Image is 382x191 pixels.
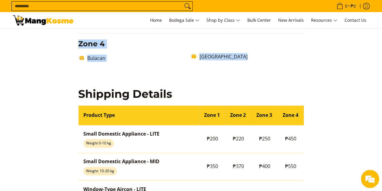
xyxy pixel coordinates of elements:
textarea: Type your message and hit 'Enter' [3,127,115,148]
li: [GEOGRAPHIC_DATA] [196,53,303,60]
span: Bulk Center [247,17,271,23]
strong: Small Domestic Appliance - MID [83,158,159,165]
span: Home [150,17,162,23]
div: Chat with us now [31,34,101,42]
span: ₱350 [207,163,218,170]
li: Bulacan [84,54,191,62]
a: Resources [308,12,340,28]
h2: Shipping Details [78,87,304,101]
span: New Arrivals [278,17,304,23]
span: We're online! [35,57,83,118]
a: Contact Us [342,12,369,28]
span: Contact Us [345,17,366,23]
strong: Zone 1 [204,112,220,118]
a: Bulk Center [244,12,274,28]
strong: Small Domestic Appliance - LITE [83,130,159,137]
h3: Zone 4 [78,39,304,48]
span: • [335,3,358,9]
button: Search [183,2,192,11]
a: New Arrivals [275,12,307,28]
span: 0 [344,4,348,8]
a: Shop by Class [204,12,243,28]
td: ₱200 [199,125,226,153]
span: ₱220 [233,135,244,142]
span: Bodega Sale [169,17,199,24]
span: Weight 0-10 kg [83,139,114,147]
strong: Zone 2 [230,112,246,118]
span: ₱250 [259,135,270,142]
span: Resources [311,17,337,24]
span: ₱400 [259,163,270,170]
span: Weight: 10-20 kg [83,167,117,175]
span: ₱450 [285,135,296,142]
strong: Zone 4 [282,112,298,118]
div: Minimize live chat window [99,3,114,18]
strong: Zone 3 [256,112,272,118]
nav: Main Menu [79,12,369,28]
a: Home [147,12,165,28]
span: ₱0 [350,4,357,8]
a: Bodega Sale [166,12,202,28]
span: ₱370 [233,163,244,170]
strong: Product Type [83,112,115,118]
img: Shipping &amp; Delivery Page l Mang Kosme: Home Appliances Warehouse Sale! [13,15,73,25]
span: ₱550 [285,163,296,170]
span: Shop by Class [207,17,240,24]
